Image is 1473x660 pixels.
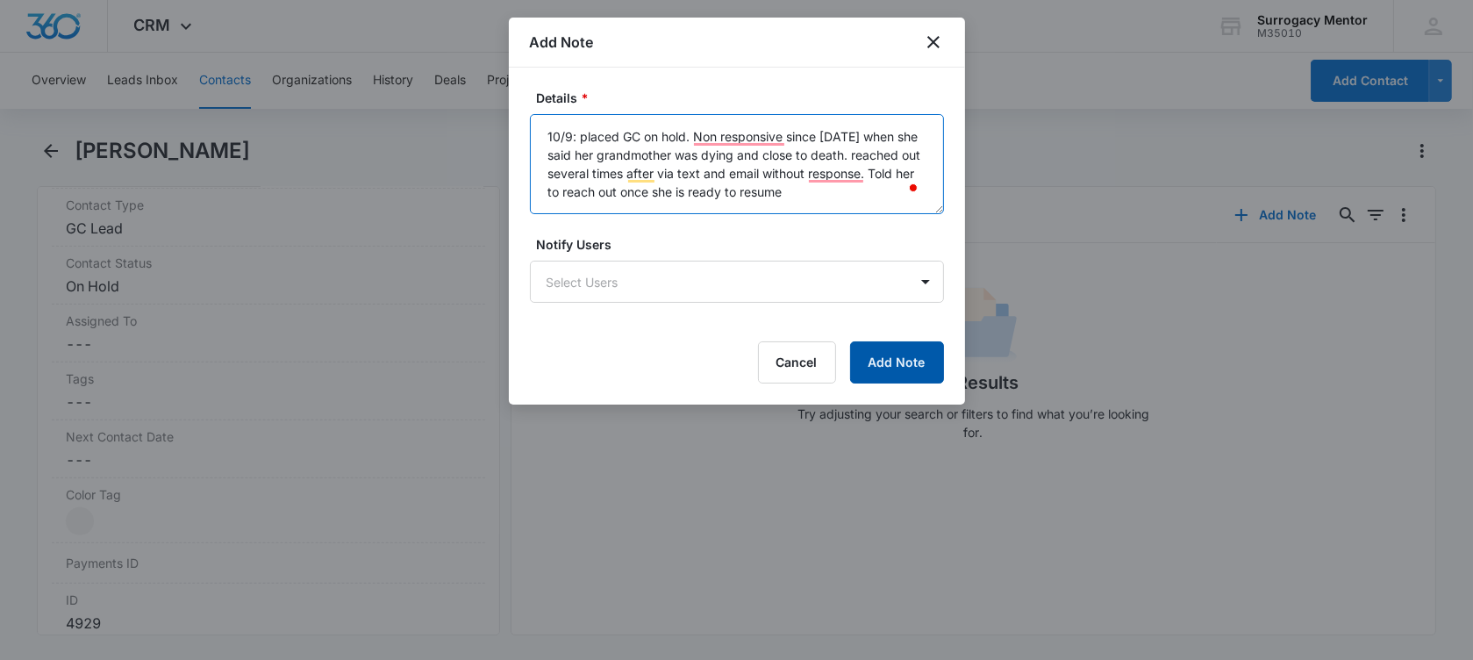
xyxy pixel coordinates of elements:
[537,89,951,107] label: Details
[537,235,951,254] label: Notify Users
[850,341,944,384] button: Add Note
[758,341,836,384] button: Cancel
[530,32,594,53] h1: Add Note
[923,32,944,53] button: close
[530,114,944,214] textarea: To enrich screen reader interactions, please activate Accessibility in Grammarly extension settings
